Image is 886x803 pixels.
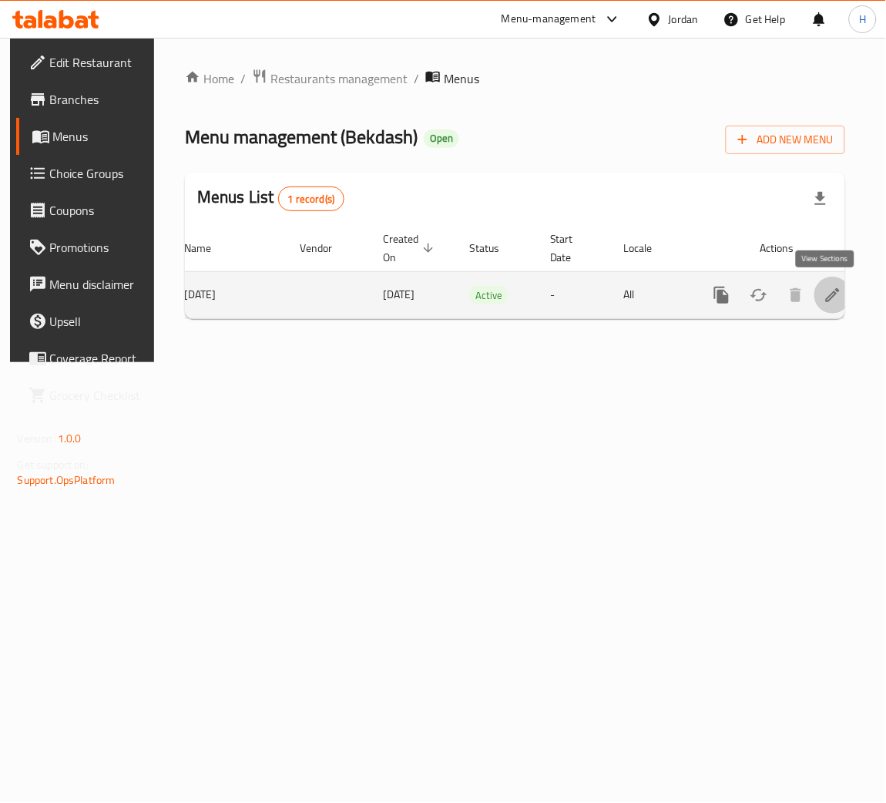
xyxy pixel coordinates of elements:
span: Add New Menu [738,130,833,150]
span: 1.0.0 [58,428,82,449]
div: Jordan [669,11,699,28]
span: 1 record(s) [279,192,344,207]
a: Home [185,69,234,88]
a: Choice Groups [16,155,158,192]
button: more [703,277,740,314]
a: Upsell [16,303,158,340]
li: / [240,69,246,88]
span: Restaurants management [270,69,408,88]
a: Coverage Report [16,340,158,377]
span: Grocery Checklist [50,386,146,405]
a: Support.OpsPlatform [18,470,116,490]
a: Menu disclaimer [16,266,158,303]
nav: breadcrumb [185,69,845,89]
span: Edit Restaurant [50,53,146,72]
span: Branches [50,90,146,109]
span: Menus [444,69,479,88]
span: Menu management ( Bekdash ) [185,119,418,154]
span: Upsell [50,312,146,331]
li: / [414,69,419,88]
a: Coupons [16,192,158,229]
div: Export file [802,180,839,217]
span: Active [469,287,508,304]
span: Coupons [50,201,146,220]
a: Grocery Checklist [16,377,158,414]
a: Menus [16,118,158,155]
span: Get support on: [18,455,89,475]
span: [DATE] [383,284,414,304]
span: Status [469,239,519,257]
a: Branches [16,81,158,118]
span: Menu disclaimer [50,275,146,294]
span: Choice Groups [50,164,146,183]
a: Promotions [16,229,158,266]
span: Created On [383,230,438,267]
span: Promotions [50,238,146,257]
div: Active [469,286,508,304]
span: Name [184,239,231,257]
td: - [538,271,612,318]
h2: Menus List [197,186,344,211]
div: Menu-management [502,10,596,29]
span: Coverage Report [50,349,146,368]
a: Restaurants management [252,69,408,89]
div: Open [424,129,459,148]
button: Change Status [740,277,777,314]
table: enhanced table [98,225,864,319]
td: [DATE] [172,271,287,318]
th: Actions [691,225,864,272]
span: Version: [18,428,55,449]
span: H [859,11,866,28]
button: Add New Menu [726,126,845,154]
span: Menus [53,127,146,146]
span: Locale [624,239,673,257]
div: Total records count [278,186,345,211]
span: Vendor [300,239,352,257]
td: All [612,271,691,318]
span: Start Date [550,230,593,267]
a: Edit Restaurant [16,44,158,81]
button: Delete menu [777,277,814,314]
span: Open [424,132,459,145]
